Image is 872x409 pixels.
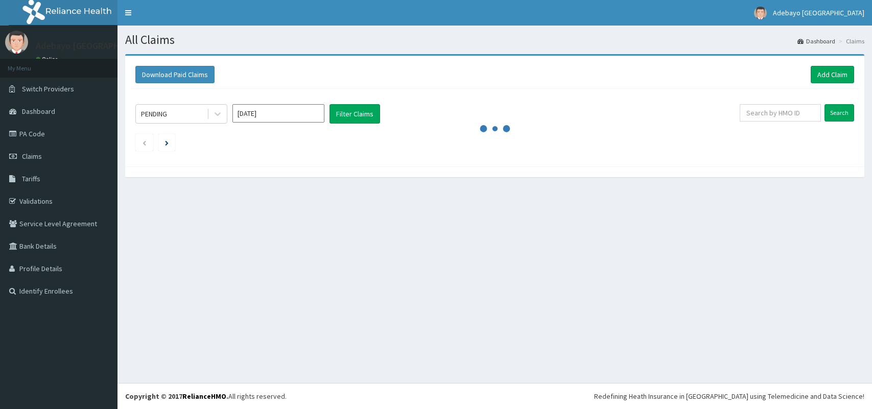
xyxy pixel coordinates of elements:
span: Dashboard [22,107,55,116]
a: Previous page [142,138,147,147]
button: Download Paid Claims [135,66,215,83]
input: Select Month and Year [232,104,324,123]
a: Add Claim [811,66,854,83]
a: RelianceHMO [182,392,226,401]
li: Claims [836,37,864,45]
input: Search by HMO ID [740,104,821,122]
a: Online [36,56,60,63]
button: Filter Claims [329,104,380,124]
a: Dashboard [797,37,835,45]
h1: All Claims [125,33,864,46]
footer: All rights reserved. [117,383,872,409]
div: PENDING [141,109,167,119]
a: Next page [165,138,169,147]
div: Redefining Heath Insurance in [GEOGRAPHIC_DATA] using Telemedicine and Data Science! [594,391,864,401]
img: User Image [5,31,28,54]
img: User Image [754,7,767,19]
span: Tariffs [22,174,40,183]
p: Adebayo [GEOGRAPHIC_DATA] [36,41,157,51]
span: Adebayo [GEOGRAPHIC_DATA] [773,8,864,17]
span: Claims [22,152,42,161]
input: Search [824,104,854,122]
strong: Copyright © 2017 . [125,392,228,401]
svg: audio-loading [480,113,510,144]
span: Switch Providers [22,84,74,93]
